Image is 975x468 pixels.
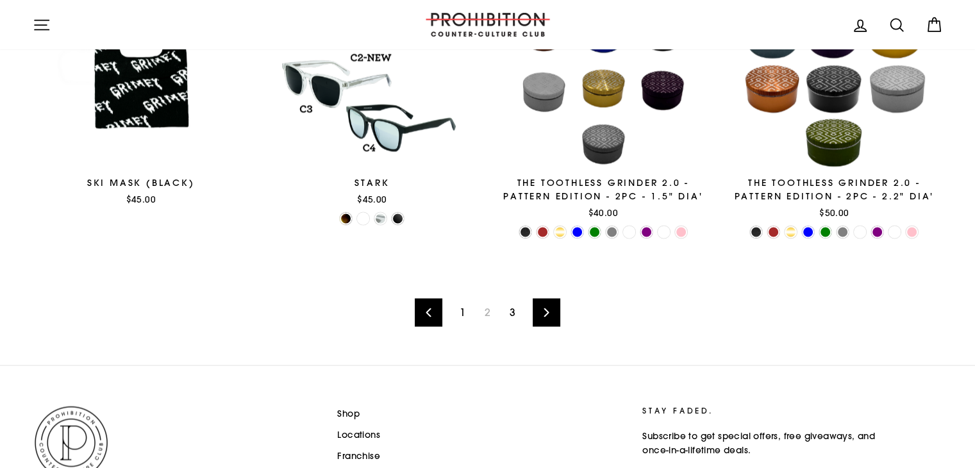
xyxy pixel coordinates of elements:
div: The Toothless Grinder 2.0 - Pattern Edition - 2PC - 1.5" Dia' [495,176,712,203]
div: $50.00 [726,206,943,219]
p: STAY FADED. [642,404,895,416]
a: 3 [502,302,523,322]
p: Subscribe to get special offers, free giveaways, and once-in-a-lifetime deals. [642,429,895,457]
a: Shop [337,404,360,423]
span: 2 [477,302,498,322]
a: 1 [452,302,473,322]
div: STARK [263,176,481,190]
img: PROHIBITION COUNTER-CULTURE CLUB [424,13,552,37]
div: The Toothless Grinder 2.0 - Pattern Edition - 2PC - 2.2" Dia' [726,176,943,203]
div: $45.00 [33,193,250,206]
div: $40.00 [495,206,712,219]
a: Franchise [337,446,380,465]
div: Ski Mask (Black) [33,176,250,190]
div: $45.00 [263,193,481,206]
a: Locations [337,425,380,444]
